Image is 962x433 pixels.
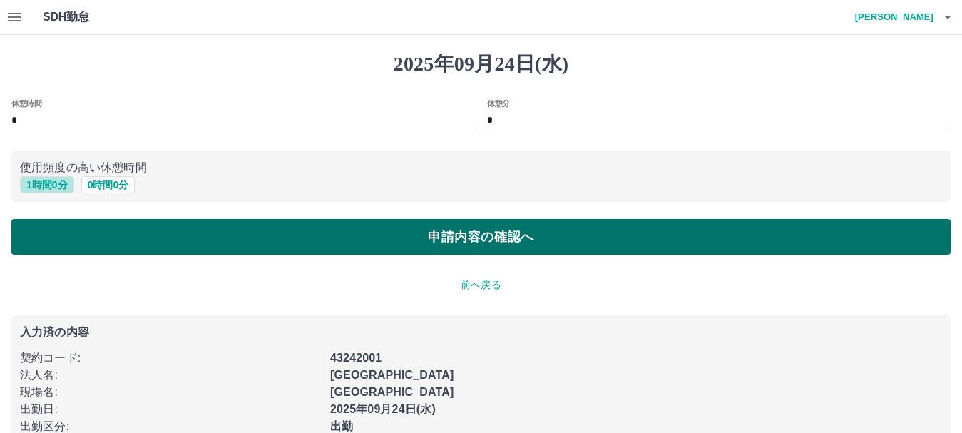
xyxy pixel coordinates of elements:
[81,176,135,193] button: 0時間0分
[20,327,942,338] p: 入力済の内容
[330,369,454,381] b: [GEOGRAPHIC_DATA]
[11,52,951,76] h1: 2025年09月24日(水)
[20,367,322,384] p: 法人名 :
[11,277,951,292] p: 前へ戻る
[20,401,322,418] p: 出勤日 :
[330,403,436,415] b: 2025年09月24日(水)
[11,98,41,108] label: 休憩時間
[330,420,353,432] b: 出勤
[20,159,942,176] p: 使用頻度の高い休憩時間
[11,219,951,255] button: 申請内容の確認へ
[330,352,382,364] b: 43242001
[330,386,454,398] b: [GEOGRAPHIC_DATA]
[20,176,74,193] button: 1時間0分
[20,384,322,401] p: 現場名 :
[20,350,322,367] p: 契約コード :
[487,98,510,108] label: 休憩分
